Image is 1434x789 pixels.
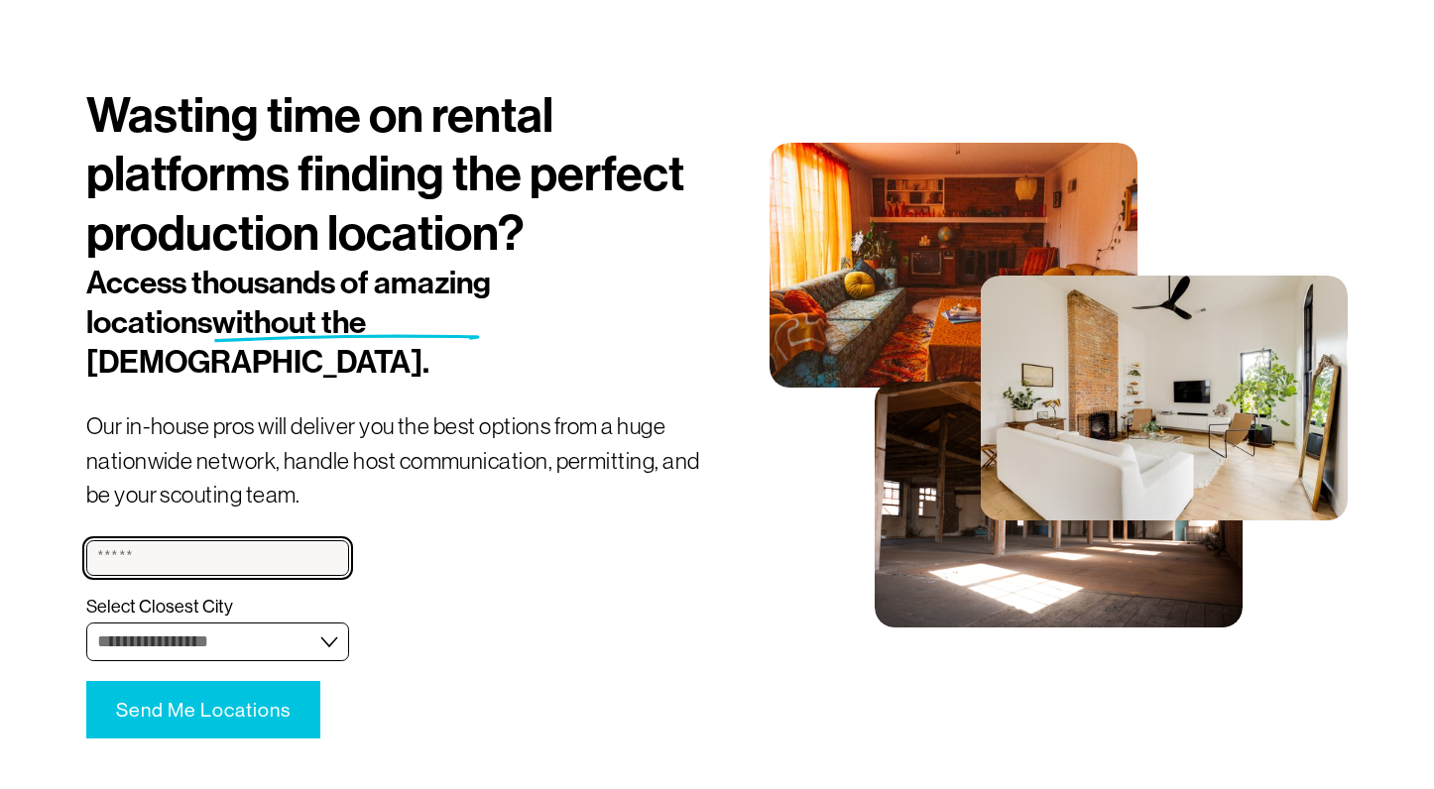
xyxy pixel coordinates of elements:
select: Select Closest City [86,622,349,661]
span: Select Closest City [86,596,233,619]
p: Our in-house pros will deliver you the best options from a huge nationwide network, handle host c... [86,409,717,512]
span: without the [DEMOGRAPHIC_DATA]. [86,303,429,381]
h2: Access thousands of amazing locations [86,263,612,382]
h1: Wasting time on rental platforms finding the perfect production location? [86,86,717,263]
span: Send Me Locations [116,699,291,721]
button: Send Me LocationsSend Me Locations [86,681,320,738]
